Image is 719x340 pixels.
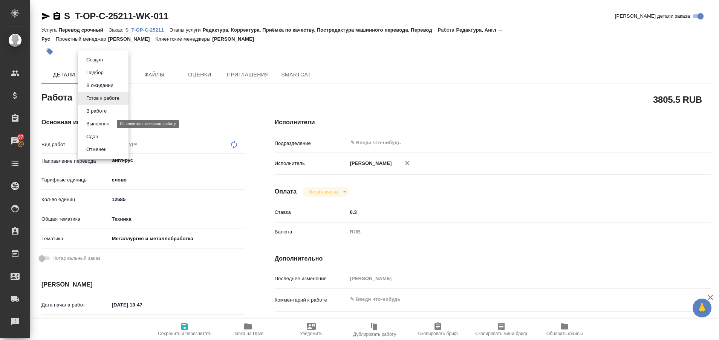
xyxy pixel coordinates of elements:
button: В ожидании [84,81,116,90]
button: Выполнен [84,120,112,128]
button: Подбор [84,69,106,77]
button: Сдан [84,133,100,141]
button: Готов к работе [84,94,122,102]
button: Отменен [84,145,109,154]
button: Создан [84,56,105,64]
button: В работе [84,107,109,115]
